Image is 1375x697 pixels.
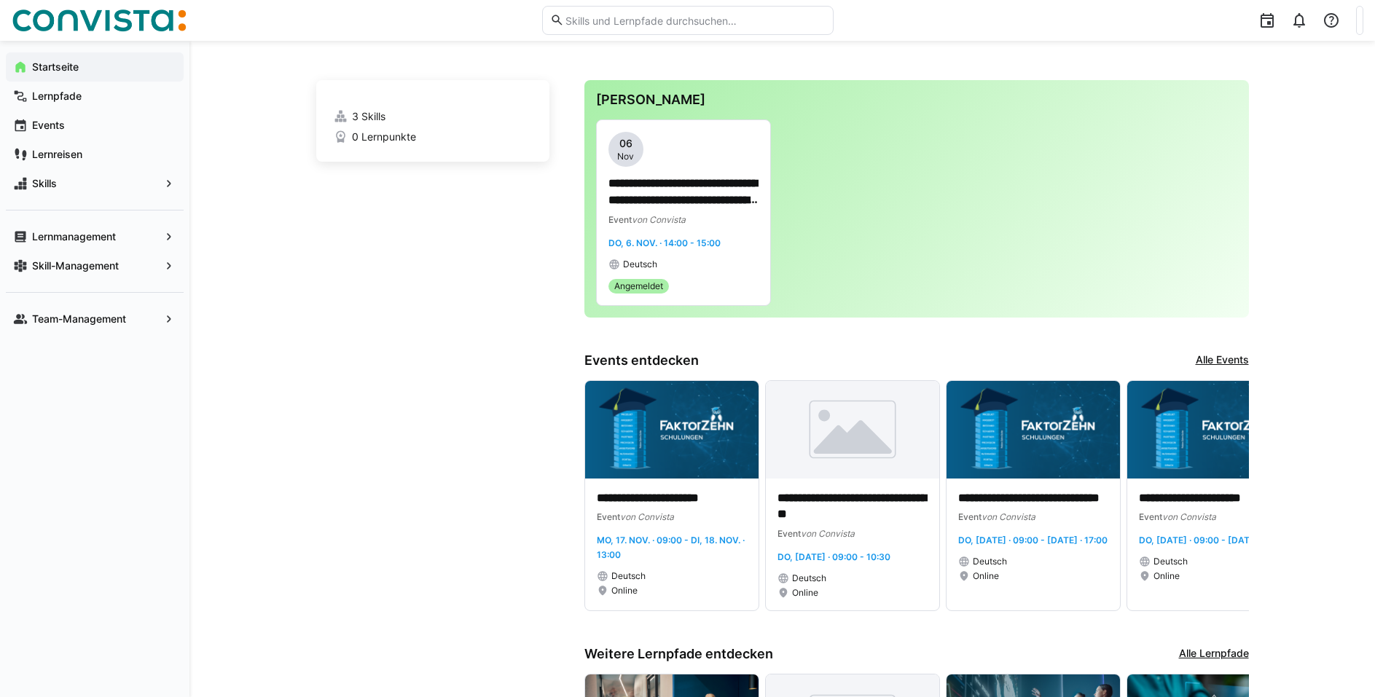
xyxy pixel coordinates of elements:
img: image [585,381,759,479]
span: Event [777,528,801,539]
span: von Convista [982,511,1035,522]
h3: [PERSON_NAME] [596,92,1237,108]
img: image [766,381,939,479]
span: Do, [DATE] · 09:00 - [DATE] · 17:00 [1139,535,1288,546]
h3: Events entdecken [584,353,699,369]
span: Deutsch [623,259,657,270]
span: Online [611,585,638,596]
span: Event [597,511,620,522]
span: Deutsch [792,572,826,584]
span: 0 Lernpunkte [352,130,416,144]
span: Nov [617,151,634,162]
a: Alle Lernpfade [1179,646,1249,662]
a: 3 Skills [334,109,532,124]
span: Event [1139,511,1162,522]
span: Do, [DATE] · 09:00 - 10:30 [777,551,890,562]
span: von Convista [801,528,855,539]
span: Online [1153,570,1180,582]
h3: Weitere Lernpfade entdecken [584,646,773,662]
span: 06 [619,136,632,151]
span: Event [958,511,982,522]
span: von Convista [632,214,686,225]
img: image [947,381,1120,479]
span: Do, 6. Nov. · 14:00 - 15:00 [608,237,721,248]
span: Deutsch [611,570,646,582]
span: Deutsch [1153,556,1188,567]
span: Do, [DATE] · 09:00 - [DATE] · 17:00 [958,535,1108,546]
span: von Convista [620,511,674,522]
a: Alle Events [1196,353,1249,369]
span: Deutsch [973,556,1007,567]
span: Event [608,214,632,225]
span: Angemeldet [614,280,663,292]
span: von Convista [1162,511,1216,522]
input: Skills und Lernpfade durchsuchen… [564,14,825,27]
span: Mo, 17. Nov. · 09:00 - Di, 18. Nov. · 13:00 [597,535,745,560]
span: Online [973,570,999,582]
span: Online [792,587,818,599]
span: 3 Skills [352,109,385,124]
img: image [1127,381,1301,479]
